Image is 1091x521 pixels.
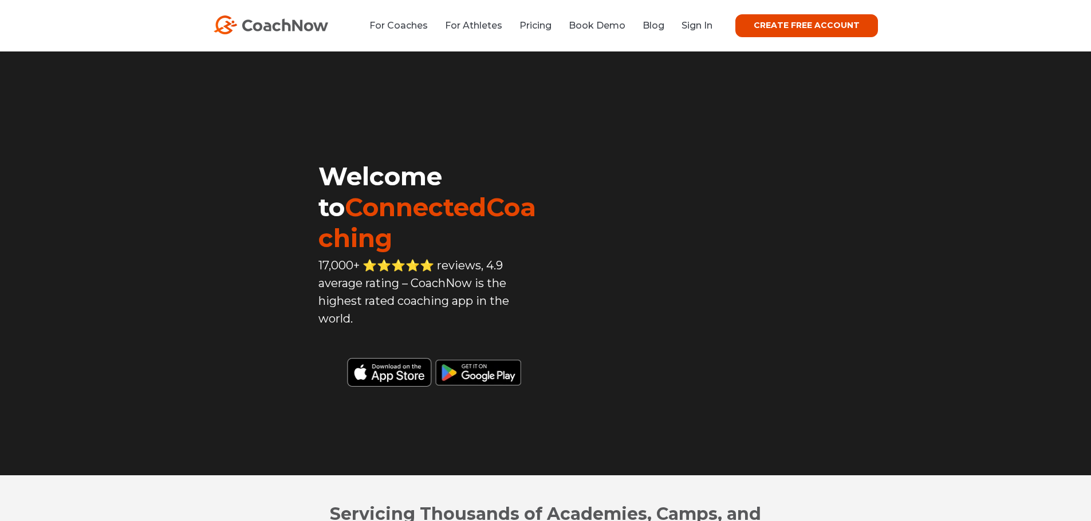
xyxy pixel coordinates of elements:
a: Book Demo [569,20,625,31]
a: Sign In [682,20,712,31]
h1: Welcome to [318,161,545,253]
span: 17,000+ ⭐️⭐️⭐️⭐️⭐️ reviews, 4.9 average rating – CoachNow is the highest rated coaching app in th... [318,258,509,325]
img: CoachNow Logo [214,15,328,34]
a: For Athletes [445,20,502,31]
img: Black Download CoachNow on the App Store Button [318,352,545,387]
a: CREATE FREE ACCOUNT [735,14,878,37]
a: Blog [643,20,664,31]
a: For Coaches [369,20,428,31]
a: Pricing [519,20,552,31]
span: ConnectedCoaching [318,192,536,253]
